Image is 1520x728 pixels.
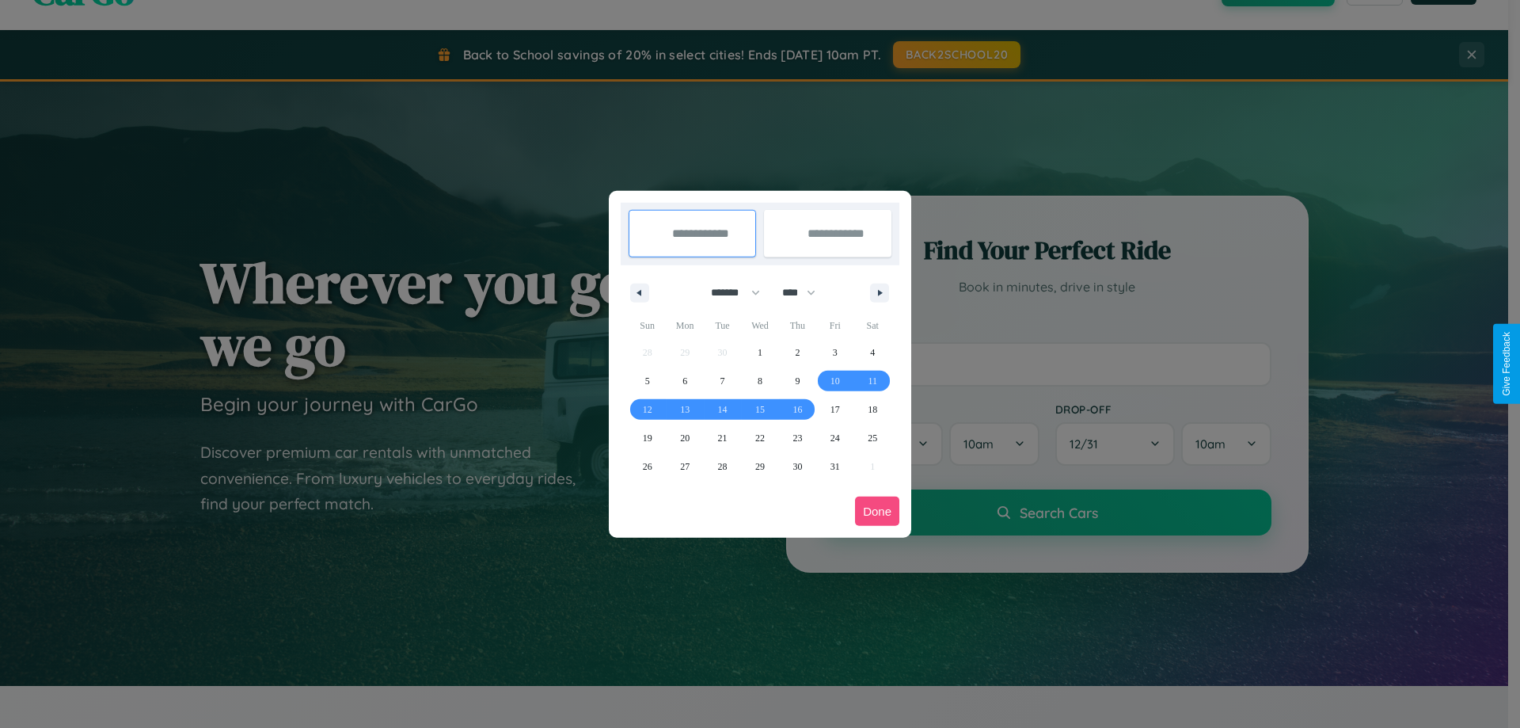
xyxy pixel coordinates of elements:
span: Sat [854,313,891,338]
button: 25 [854,424,891,452]
span: 25 [868,424,877,452]
span: 23 [792,424,802,452]
button: Done [855,497,899,526]
button: 17 [816,395,853,424]
span: 31 [830,452,840,481]
span: Mon [666,313,703,338]
span: 14 [718,395,728,424]
span: 20 [680,424,690,452]
span: 27 [680,452,690,481]
span: Sun [629,313,666,338]
button: 6 [666,367,703,395]
button: 24 [816,424,853,452]
button: 11 [854,367,891,395]
button: 19 [629,424,666,452]
span: 3 [833,338,838,367]
button: 30 [779,452,816,481]
button: 29 [741,452,778,481]
span: 26 [643,452,652,481]
button: 18 [854,395,891,424]
span: 6 [682,367,687,395]
button: 15 [741,395,778,424]
span: Tue [704,313,741,338]
span: 24 [830,424,840,452]
button: 20 [666,424,703,452]
span: 18 [868,395,877,424]
span: 16 [792,395,802,424]
span: 13 [680,395,690,424]
button: 1 [741,338,778,367]
button: 10 [816,367,853,395]
button: 4 [854,338,891,367]
span: 17 [830,395,840,424]
button: 7 [704,367,741,395]
button: 28 [704,452,741,481]
span: 22 [755,424,765,452]
span: 10 [830,367,840,395]
span: 29 [755,452,765,481]
span: 5 [645,367,650,395]
span: Thu [779,313,816,338]
button: 14 [704,395,741,424]
span: 11 [868,367,877,395]
button: 22 [741,424,778,452]
button: 27 [666,452,703,481]
button: 23 [779,424,816,452]
span: 1 [758,338,762,367]
span: 7 [720,367,725,395]
span: 4 [870,338,875,367]
span: 9 [795,367,800,395]
span: 30 [792,452,802,481]
button: 12 [629,395,666,424]
span: 8 [758,367,762,395]
button: 21 [704,424,741,452]
span: 28 [718,452,728,481]
span: 19 [643,424,652,452]
button: 2 [779,338,816,367]
span: 15 [755,395,765,424]
button: 9 [779,367,816,395]
button: 5 [629,367,666,395]
span: 21 [718,424,728,452]
button: 13 [666,395,703,424]
div: Give Feedback [1501,332,1512,396]
button: 31 [816,452,853,481]
button: 16 [779,395,816,424]
button: 26 [629,452,666,481]
button: 3 [816,338,853,367]
span: Wed [741,313,778,338]
span: 12 [643,395,652,424]
span: 2 [795,338,800,367]
span: Fri [816,313,853,338]
button: 8 [741,367,778,395]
